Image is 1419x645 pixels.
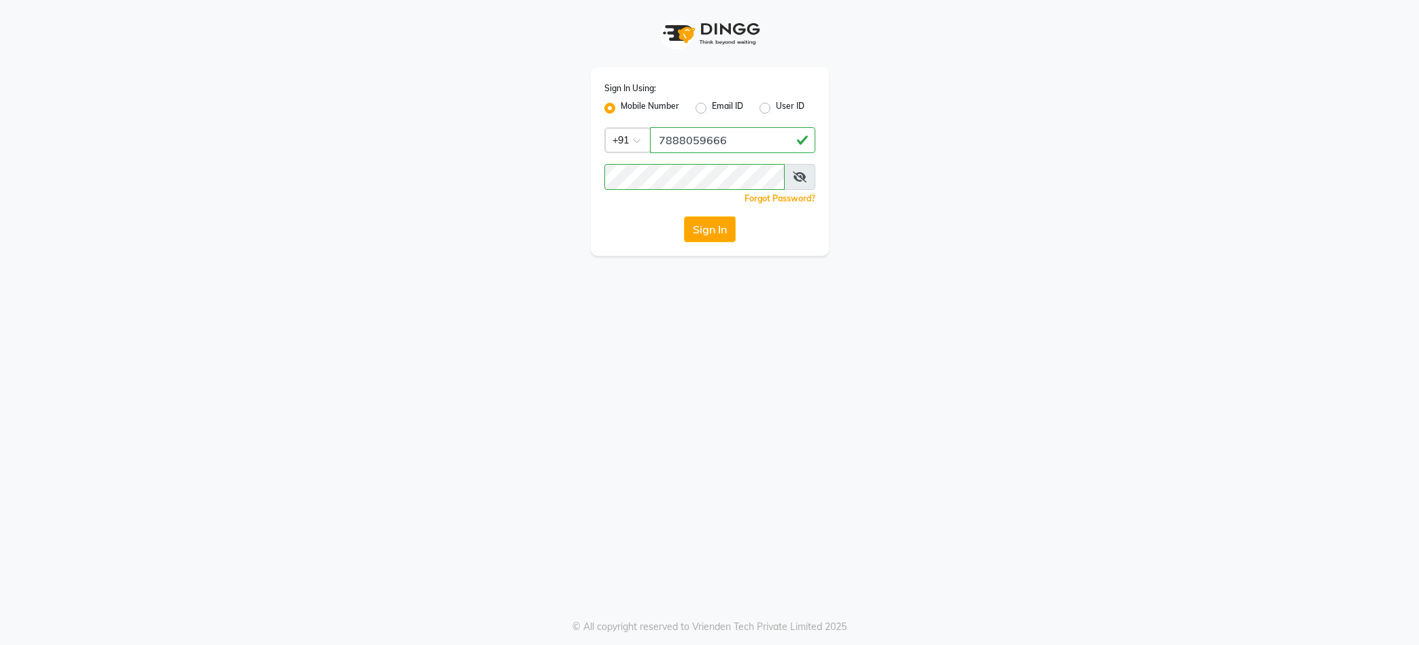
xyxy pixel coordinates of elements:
label: Mobile Number [621,100,679,116]
img: logo1.svg [655,14,764,54]
label: User ID [776,100,804,116]
label: Sign In Using: [604,82,656,95]
input: Username [604,164,785,190]
label: Email ID [712,100,743,116]
input: Username [650,127,815,153]
button: Sign In [684,216,736,242]
a: Forgot Password? [745,193,815,203]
